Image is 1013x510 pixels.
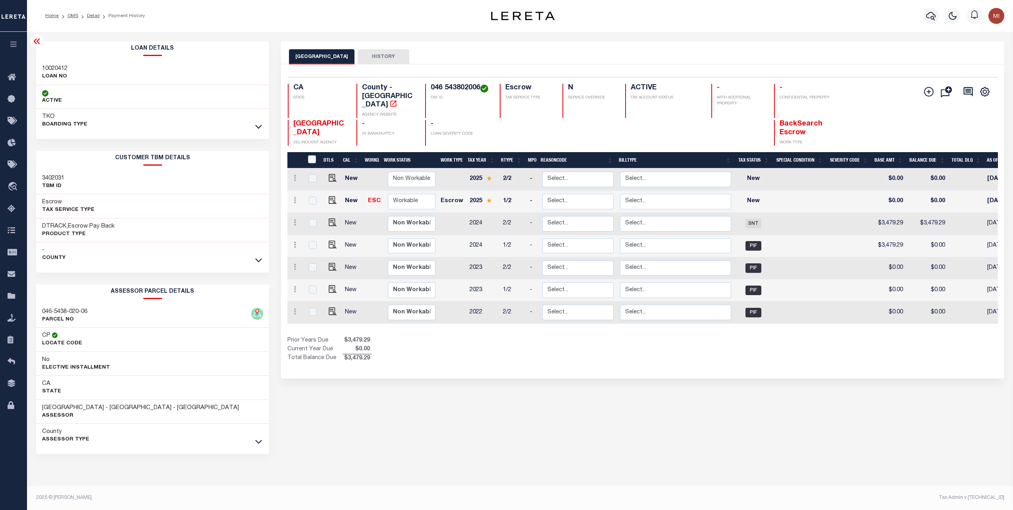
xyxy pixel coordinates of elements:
[780,140,833,146] p: WORK TYPE
[358,49,409,64] button: HISTORY
[320,152,340,168] th: DTLS
[780,95,833,101] p: CONFIDENTIAL PROPERTY
[498,152,525,168] th: RType: activate to sort column ascending
[631,95,702,101] p: TAX ACCOUNT STATUS
[500,301,527,324] td: 2/2
[36,41,269,56] h2: Loan Details
[42,198,94,206] h3: Escrow
[500,213,527,235] td: 2/2
[717,84,720,91] span: -
[780,120,822,136] span: BackSearch Escrow
[871,301,906,324] td: $0.00
[42,174,64,182] h3: 3402031
[527,168,539,191] td: -
[505,84,553,93] h4: Escrow
[486,198,492,203] img: Star.svg
[466,168,500,191] td: 2025
[42,428,89,436] h3: County
[42,356,50,364] h3: No
[42,222,115,230] h3: DTRACK,Escrow Pay Back
[293,95,347,101] p: STATE
[466,213,500,235] td: 2024
[466,235,500,257] td: 2024
[368,198,381,204] a: ESC
[826,152,871,168] th: Severity Code: activate to sort column ascending
[287,336,343,345] td: Prior Years Due
[42,316,87,324] p: PARCEL NO
[287,152,303,168] th: &nbsp;&nbsp;&nbsp;&nbsp;&nbsp;&nbsp;&nbsp;&nbsp;&nbsp;&nbsp;
[717,95,765,107] p: WITH ADDITIONAL PROPERTY
[500,279,527,301] td: 1/2
[527,257,539,280] td: -
[906,152,948,168] th: Balance Due: activate to sort column ascending
[431,120,433,127] span: -
[871,168,906,191] td: $0.00
[340,152,362,168] th: CAL: activate to sort column ascending
[527,213,539,235] td: -
[906,191,948,213] td: $0.00
[906,168,948,191] td: $0.00
[343,345,372,354] span: $0.00
[871,257,906,280] td: $0.00
[42,97,62,105] p: ACTIVE
[871,235,906,257] td: $3,479.29
[631,84,702,93] h4: ACTIVE
[42,254,65,262] p: County
[906,213,948,235] td: $3,479.29
[745,286,761,295] span: PIF
[431,84,490,93] h4: 046 543802006
[431,131,490,137] p: LOAN SEVERITY CODE
[287,354,343,363] td: Total Balance Due
[42,73,67,81] p: LOAN NO
[45,14,59,18] a: Home
[342,301,365,324] td: New
[42,364,110,372] p: Elective Installment
[342,191,365,213] td: New
[42,230,115,238] p: Product Type
[362,112,416,118] p: AGENCY WEBSITE
[906,257,948,280] td: $0.00
[67,14,78,18] a: OMS
[871,191,906,213] td: $0.00
[293,120,344,136] span: [GEOGRAPHIC_DATA]
[906,279,948,301] td: $0.00
[42,206,94,214] p: Tax Service Type
[42,121,87,129] p: BOARDING TYPE
[362,131,416,137] p: IN BANKRUPTCY
[500,257,527,280] td: 2/2
[362,152,381,168] th: WorkQ
[734,168,772,191] td: New
[466,257,500,280] td: 2023
[343,336,372,345] span: $3,479.29
[342,168,365,191] td: New
[745,219,761,228] span: SNT
[500,235,527,257] td: 1/2
[293,140,347,146] p: DELINQUENT AGENCY
[362,120,365,127] span: -
[734,191,772,213] td: New
[342,213,365,235] td: New
[568,84,616,93] h4: N
[500,191,527,213] td: 1/2
[500,168,527,191] td: 2/2
[871,279,906,301] td: $0.00
[906,301,948,324] td: $0.00
[745,308,761,317] span: PIF
[342,257,365,280] td: New
[381,152,437,168] th: Work Status
[431,95,490,101] p: TAX ID
[100,12,145,19] li: Payment History
[527,191,539,213] td: -
[8,182,20,192] i: travel_explore
[36,151,269,166] h2: CUSTOMER TBM DETAILS
[871,152,906,168] th: Base Amt: activate to sort column ascending
[42,412,239,420] p: Assessor
[527,235,539,257] td: -
[486,176,492,181] img: Star.svg
[293,84,347,93] h4: CA
[289,49,354,64] button: [GEOGRAPHIC_DATA]
[464,152,498,168] th: Tax Year: activate to sort column ascending
[42,332,50,340] h3: CP
[42,308,87,316] h3: 046-5438-020-06
[42,65,67,73] h3: 10020412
